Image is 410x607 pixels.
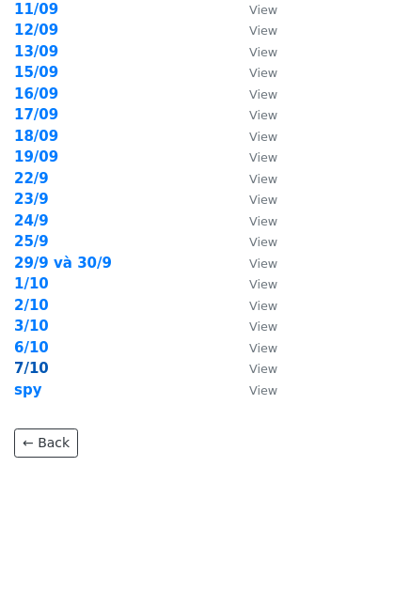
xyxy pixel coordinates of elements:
a: 2/10 [14,297,49,314]
a: View [230,275,277,292]
a: 23/9 [14,191,49,208]
a: 1/10 [14,275,49,292]
small: View [249,45,277,59]
small: View [249,299,277,313]
a: 16/09 [14,86,58,102]
a: View [230,43,277,60]
a: View [230,360,277,377]
a: View [230,233,277,250]
a: spy [14,381,41,398]
small: View [249,319,277,334]
a: 7/10 [14,360,49,377]
a: 25/9 [14,233,49,250]
small: View [249,66,277,80]
a: View [230,255,277,272]
a: 15/09 [14,64,58,81]
a: View [230,1,277,18]
a: 11/09 [14,1,58,18]
small: View [249,341,277,355]
a: 12/09 [14,22,58,39]
a: 6/10 [14,339,49,356]
a: View [230,64,277,81]
small: View [249,23,277,38]
iframe: Chat Widget [316,517,410,607]
small: View [249,87,277,101]
small: View [249,150,277,164]
a: View [230,128,277,145]
a: View [230,170,277,187]
small: View [249,3,277,17]
small: View [249,130,277,144]
a: ← Back [14,428,78,458]
a: View [230,381,277,398]
a: View [230,148,277,165]
small: View [249,257,277,271]
small: View [249,193,277,207]
small: View [249,277,277,291]
a: 24/9 [14,212,49,229]
a: View [230,318,277,335]
small: View [249,172,277,186]
small: View [249,108,277,122]
small: View [249,214,277,228]
a: View [230,339,277,356]
a: View [230,22,277,39]
small: View [249,362,277,376]
a: View [230,86,277,102]
a: 29/9 và 30/9 [14,255,112,272]
a: 17/09 [14,106,58,123]
a: View [230,297,277,314]
a: 3/10 [14,318,49,335]
a: 18/09 [14,128,58,145]
a: View [230,106,277,123]
small: View [249,235,277,249]
a: View [230,191,277,208]
a: 22/9 [14,170,49,187]
a: View [230,212,277,229]
a: 13/09 [14,43,58,60]
a: 19/09 [14,148,58,165]
small: View [249,383,277,397]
